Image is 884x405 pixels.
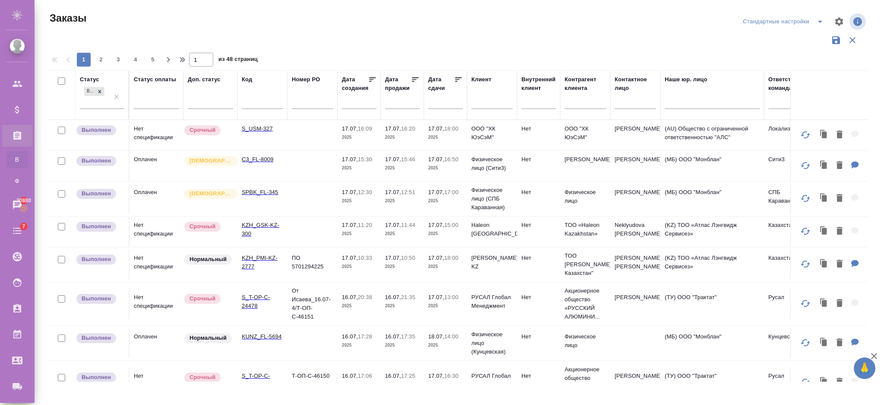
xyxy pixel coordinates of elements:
td: [PERSON_NAME] [PERSON_NAME] [610,249,660,280]
td: Локализация [764,120,814,150]
button: Удалить [832,157,847,175]
span: 5 [146,55,160,64]
p: S_T-OP-C-24477 [242,372,283,389]
p: Нет [521,332,556,341]
p: 17.07, [428,222,444,228]
td: Нет спецификации [129,289,183,319]
div: Код [242,75,252,84]
div: Выставляет ПМ после сдачи и проведения начислений. Последний этап для ПМа [76,124,124,136]
td: Нет спецификации [129,217,183,247]
td: Казахстан [764,249,814,280]
p: 17.07, [385,189,401,195]
button: Клонировать [816,255,832,273]
p: 2025 [428,380,463,389]
p: 12:51 [401,189,415,195]
button: Клонировать [816,126,832,144]
button: Удалить [832,295,847,313]
div: Выставляет ПМ после сдачи и проведения начислений. Последний этап для ПМа [76,221,124,233]
p: Нет [521,254,556,262]
button: Клонировать [816,157,832,175]
div: Выставляет ПМ после сдачи и проведения начислений. Последний этап для ПМа [76,188,124,200]
p: 2025 [342,133,376,142]
p: ТОО [PERSON_NAME] Казахстан" [565,252,606,277]
p: 17.07, [342,255,358,261]
p: Нет [521,221,556,230]
p: C3_FL-8009 [242,155,283,164]
td: Сити3 [764,151,814,181]
p: 17.07, [385,255,401,261]
p: 16.07, [342,333,358,340]
p: ООО "ХК ЮэСэМ" [471,124,513,142]
td: [PERSON_NAME] [610,367,660,398]
p: Физическое лицо (Кунцевская) [471,330,513,356]
p: Физическое лицо (Сити3) [471,155,513,172]
p: 2025 [385,230,420,238]
div: Выставляет ПМ после сдачи и проведения начислений. Последний этап для ПМа [76,332,124,344]
div: Внутренний клиент [521,75,556,92]
td: [PERSON_NAME] [610,289,660,319]
p: Физическое лицо (СПБ Караванная) [471,186,513,212]
p: 20:38 [358,294,372,300]
td: (МБ) ООО "Монблан" [660,151,764,181]
td: Нет спецификации [129,249,183,280]
p: 2025 [428,341,463,350]
div: Наше юр. лицо [665,75,707,84]
p: ООО "ХК ЮэСэМ" [565,124,606,142]
button: 5 [146,53,160,67]
p: 16:50 [444,156,458,163]
p: 16:20 [401,125,415,132]
div: Статус оплаты [134,75,176,84]
p: 16:30 [444,373,458,379]
td: Оплачен [129,184,183,214]
p: 2025 [428,133,463,142]
span: Посмотреть информацию [849,13,868,30]
button: Обновить [795,293,816,314]
div: Выставляет ПМ после сдачи и проведения начислений. Последний этап для ПМа [76,372,124,383]
p: 2025 [428,230,463,238]
p: 17.07, [342,189,358,195]
p: S_T-OP-C-24478 [242,293,283,310]
p: 2025 [385,197,420,205]
button: Клонировать [816,223,832,240]
p: 17:35 [401,333,415,340]
div: Выставляется автоматически, если на указанный объем услуг необходимо больше времени в стандартном... [183,372,233,383]
button: Обновить [795,155,816,176]
p: 17:06 [358,373,372,379]
p: Нет [521,155,556,164]
div: Дата сдачи [428,75,454,92]
p: 17.07, [385,156,401,163]
p: 2025 [428,197,463,205]
p: KZH_GSK-KZ-300 [242,221,283,238]
p: 16.07, [342,294,358,300]
p: 16.07, [342,373,358,379]
p: 18:00 [444,125,458,132]
td: (МБ) ООО "Монблан" [660,328,764,358]
td: (AU) Общество с ограниченной ответственностью "АЛС" [660,120,764,150]
div: Выставляет ПМ после сдачи и проведения начислений. Последний этап для ПМа [76,293,124,305]
p: Выполнен [82,373,111,382]
p: Выполнен [82,126,111,134]
p: 16.07, [385,333,401,340]
p: 13:00 [444,294,458,300]
p: Физическое лицо [565,188,606,205]
p: 2025 [385,164,420,172]
div: Ответственная команда [768,75,811,92]
p: [PERSON_NAME] [565,155,606,164]
a: Ф [6,172,28,190]
p: Нормальный [189,334,227,342]
span: 🙏 [857,359,872,377]
span: 2 [94,55,108,64]
p: Нет [521,188,556,197]
p: Выполнен [82,189,111,198]
p: Акционерное общество «РУССКИЙ АЛЮМИНИ... [565,287,606,321]
p: 12:30 [358,189,372,195]
div: Выставляется автоматически, если на указанный объем услуг необходимо больше времени в стандартном... [183,221,233,233]
p: 2025 [428,302,463,310]
div: Статус [80,75,99,84]
button: Удалить [832,190,847,207]
p: 2025 [342,302,376,310]
span: 3 [111,55,125,64]
button: Обновить [795,332,816,353]
p: 17.07, [342,156,358,163]
p: Физическое лицо [565,332,606,350]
